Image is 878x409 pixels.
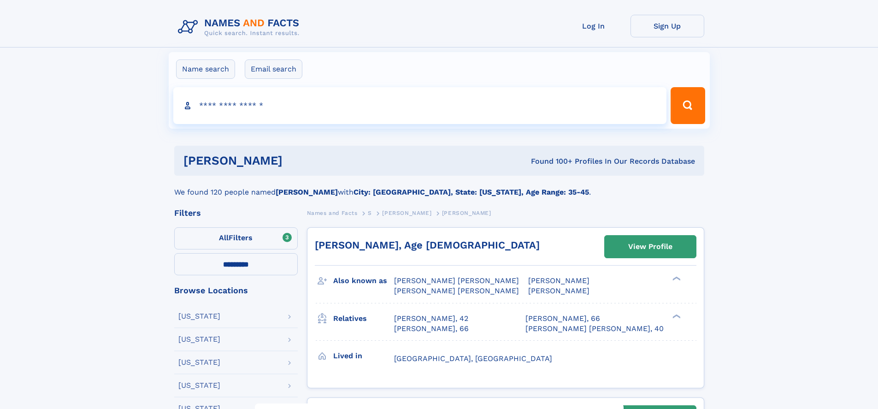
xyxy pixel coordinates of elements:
[174,209,298,217] div: Filters
[307,207,358,219] a: Names and Facts
[382,210,431,216] span: [PERSON_NAME]
[528,276,589,285] span: [PERSON_NAME]
[671,87,705,124] button: Search Button
[557,15,631,37] a: Log In
[333,273,394,289] h3: Also known as
[368,207,372,219] a: S
[174,15,307,40] img: Logo Names and Facts
[174,176,704,198] div: We found 120 people named with .
[368,210,372,216] span: S
[276,188,338,196] b: [PERSON_NAME]
[178,313,220,320] div: [US_STATE]
[605,236,696,258] a: View Profile
[394,276,519,285] span: [PERSON_NAME] [PERSON_NAME]
[173,87,667,124] input: search input
[219,233,229,242] span: All
[245,59,302,79] label: Email search
[528,286,589,295] span: [PERSON_NAME]
[631,15,704,37] a: Sign Up
[407,156,695,166] div: Found 100+ Profiles In Our Records Database
[176,59,235,79] label: Name search
[525,314,600,324] a: [PERSON_NAME], 66
[333,348,394,364] h3: Lived in
[525,324,664,334] a: [PERSON_NAME] [PERSON_NAME], 40
[394,324,469,334] a: [PERSON_NAME], 66
[174,286,298,295] div: Browse Locations
[178,336,220,343] div: [US_STATE]
[174,227,298,249] label: Filters
[354,188,589,196] b: City: [GEOGRAPHIC_DATA], State: [US_STATE], Age Range: 35-45
[382,207,431,219] a: [PERSON_NAME]
[670,276,681,282] div: ❯
[178,359,220,366] div: [US_STATE]
[315,239,540,251] a: [PERSON_NAME], Age [DEMOGRAPHIC_DATA]
[394,314,468,324] a: [PERSON_NAME], 42
[178,382,220,389] div: [US_STATE]
[394,286,519,295] span: [PERSON_NAME] [PERSON_NAME]
[628,236,672,257] div: View Profile
[394,354,552,363] span: [GEOGRAPHIC_DATA], [GEOGRAPHIC_DATA]
[442,210,491,216] span: [PERSON_NAME]
[670,313,681,319] div: ❯
[183,155,407,166] h1: [PERSON_NAME]
[333,311,394,326] h3: Relatives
